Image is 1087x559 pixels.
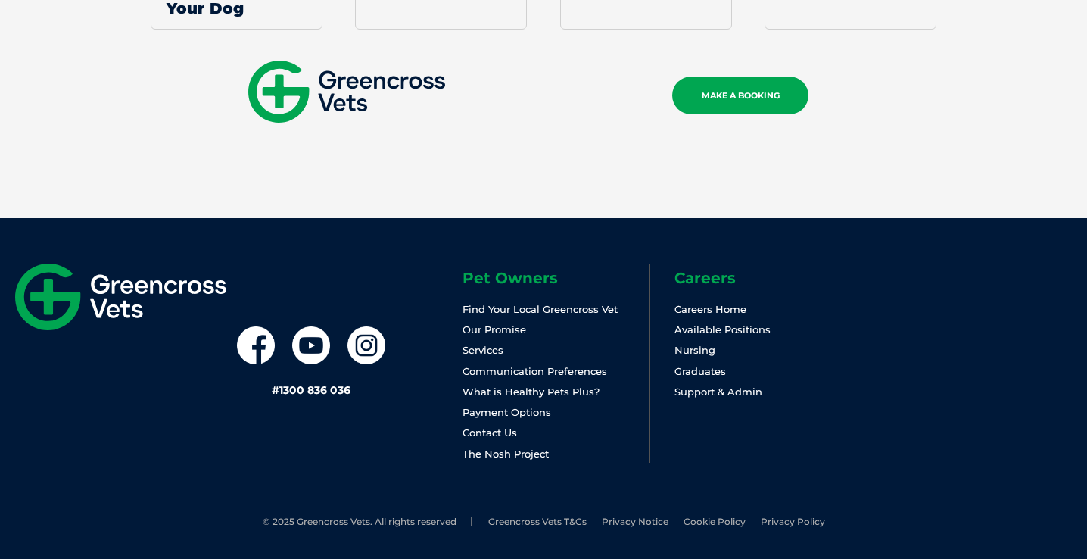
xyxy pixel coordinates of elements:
[463,386,600,398] a: What is Healthy Pets Plus?
[674,386,762,398] a: Support & Admin
[463,270,649,286] h6: Pet Owners
[463,323,526,336] a: Our Promise
[761,516,825,527] a: Privacy Policy
[672,77,808,114] a: MAKE A BOOKING
[488,516,587,527] a: Greencross Vets T&Cs
[463,426,517,439] a: Contact Us
[263,516,473,529] li: © 2025 Greencross Vets. All rights reserved
[674,323,771,336] a: Available Positions
[674,303,746,315] a: Careers Home
[272,383,279,397] span: #
[684,516,746,527] a: Cookie Policy
[248,61,445,123] img: gxv-logo-mobile.svg
[463,365,607,377] a: Communication Preferences
[463,344,503,356] a: Services
[674,365,726,377] a: Graduates
[674,270,861,286] h6: Careers
[272,383,350,397] a: #1300 836 036
[463,448,549,460] a: The Nosh Project
[602,516,668,527] a: Privacy Notice
[463,303,618,315] a: Find Your Local Greencross Vet
[463,406,551,418] a: Payment Options
[674,344,715,356] a: Nursing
